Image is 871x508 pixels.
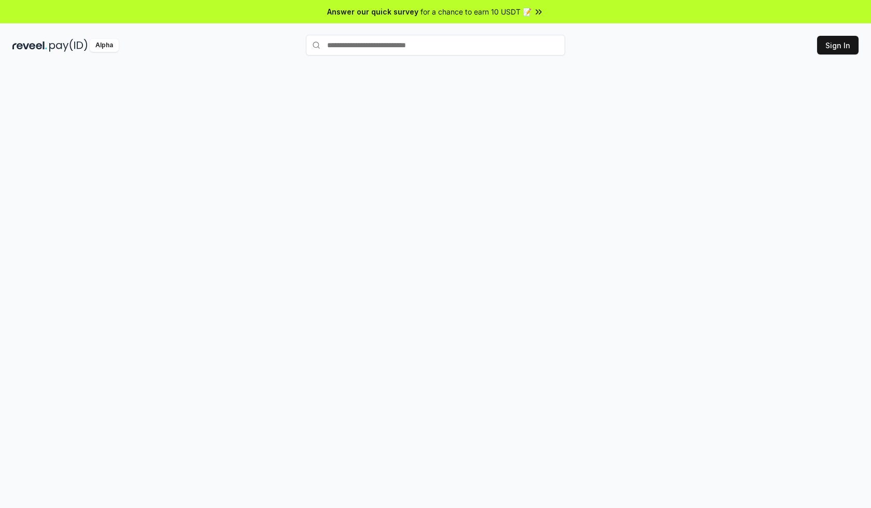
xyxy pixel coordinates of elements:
[49,39,88,52] img: pay_id
[817,36,859,54] button: Sign In
[12,39,47,52] img: reveel_dark
[90,39,119,52] div: Alpha
[420,6,531,17] span: for a chance to earn 10 USDT 📝
[327,6,418,17] span: Answer our quick survey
